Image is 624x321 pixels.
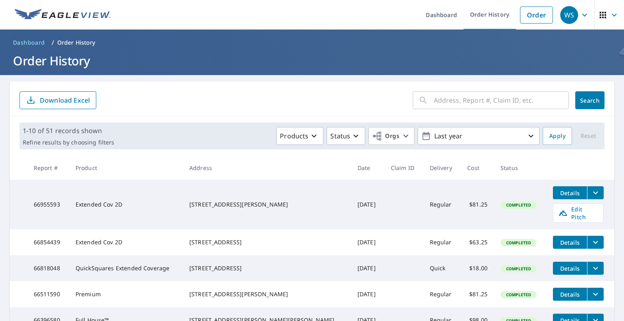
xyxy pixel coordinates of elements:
[27,229,69,255] td: 66854439
[558,189,582,197] span: Details
[587,186,604,199] button: filesDropdownBtn-66955593
[351,281,384,307] td: [DATE]
[27,255,69,281] td: 66818048
[558,291,582,298] span: Details
[52,38,54,47] li: /
[461,156,494,180] th: Cost
[587,262,604,275] button: filesDropdownBtn-66818048
[431,129,526,143] p: Last year
[587,236,604,249] button: filesDropdownBtn-66854439
[10,36,48,49] a: Dashboard
[27,180,69,229] td: 66955593
[189,290,344,298] div: [STREET_ADDRESS][PERSON_NAME]
[575,91,604,109] button: Search
[189,200,344,209] div: [STREET_ADDRESS][PERSON_NAME]
[587,288,604,301] button: filesDropdownBtn-66511590
[501,202,536,208] span: Completed
[553,262,587,275] button: detailsBtn-66818048
[418,127,539,145] button: Last year
[27,156,69,180] th: Report #
[280,131,308,141] p: Products
[189,264,344,272] div: [STREET_ADDRESS]
[553,203,604,223] a: Edit Pitch
[553,186,587,199] button: detailsBtn-66955593
[40,96,90,105] p: Download Excel
[423,229,461,255] td: Regular
[461,180,494,229] td: $81.25
[372,131,399,141] span: Orgs
[423,255,461,281] td: Quick
[494,156,546,180] th: Status
[189,238,344,246] div: [STREET_ADDRESS]
[560,6,578,24] div: WS
[69,229,183,255] td: Extended Cov 2D
[23,139,114,146] p: Refine results by choosing filters
[23,126,114,136] p: 1-10 of 51 records shown
[553,236,587,249] button: detailsBtn-66854439
[69,180,183,229] td: Extended Cov 2D
[558,239,582,246] span: Details
[423,180,461,229] td: Regular
[423,156,461,180] th: Delivery
[384,156,423,180] th: Claim ID
[27,281,69,307] td: 66511590
[501,266,536,271] span: Completed
[549,131,565,141] span: Apply
[351,180,384,229] td: [DATE]
[501,240,536,246] span: Completed
[558,205,598,221] span: Edit Pitch
[57,39,95,47] p: Order History
[330,131,350,141] p: Status
[276,127,323,145] button: Products
[69,156,183,180] th: Product
[69,281,183,307] td: Premium
[520,6,553,24] a: Order
[351,229,384,255] td: [DATE]
[13,39,45,47] span: Dashboard
[434,89,569,112] input: Address, Report #, Claim ID, etc.
[368,127,414,145] button: Orgs
[351,156,384,180] th: Date
[461,229,494,255] td: $63.25
[461,281,494,307] td: $81.25
[15,9,110,21] img: EV Logo
[327,127,365,145] button: Status
[582,97,598,104] span: Search
[19,91,96,109] button: Download Excel
[423,281,461,307] td: Regular
[543,127,572,145] button: Apply
[351,255,384,281] td: [DATE]
[553,288,587,301] button: detailsBtn-66511590
[558,265,582,272] span: Details
[10,52,614,69] h1: Order History
[183,156,351,180] th: Address
[501,292,536,297] span: Completed
[69,255,183,281] td: QuickSquares Extended Coverage
[10,36,614,49] nav: breadcrumb
[461,255,494,281] td: $18.00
